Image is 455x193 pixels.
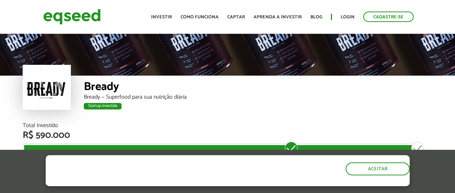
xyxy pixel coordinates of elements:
div: Bready — Superfood para sua nutrição diária [84,94,433,100]
p: Ao clicar em "aceitar", você aceita nossa . [46,179,264,186]
button: Aceitar [346,162,410,175]
h5: O site da EqSeed utiliza cookies para melhorar sua navegação. [46,155,264,178]
a: Investir [151,15,172,19]
a: Cadastre-se [363,12,414,22]
a: Blog [310,15,322,19]
div: R$ 600.000 [404,141,431,164]
div: R$ 590.000 [23,131,433,140]
div: R$ 400.000 [278,141,305,164]
div: Total Investido [23,123,433,129]
a: Como funciona [181,15,219,19]
img: EqSeed [43,7,101,26]
a: Aprenda a investir [254,15,302,19]
div: Startup investida [84,103,122,109]
div: Bready [84,81,433,94]
a: Login [341,15,355,19]
a: política de privacidade e de cookies [141,180,224,186]
a: Captar [227,15,245,19]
